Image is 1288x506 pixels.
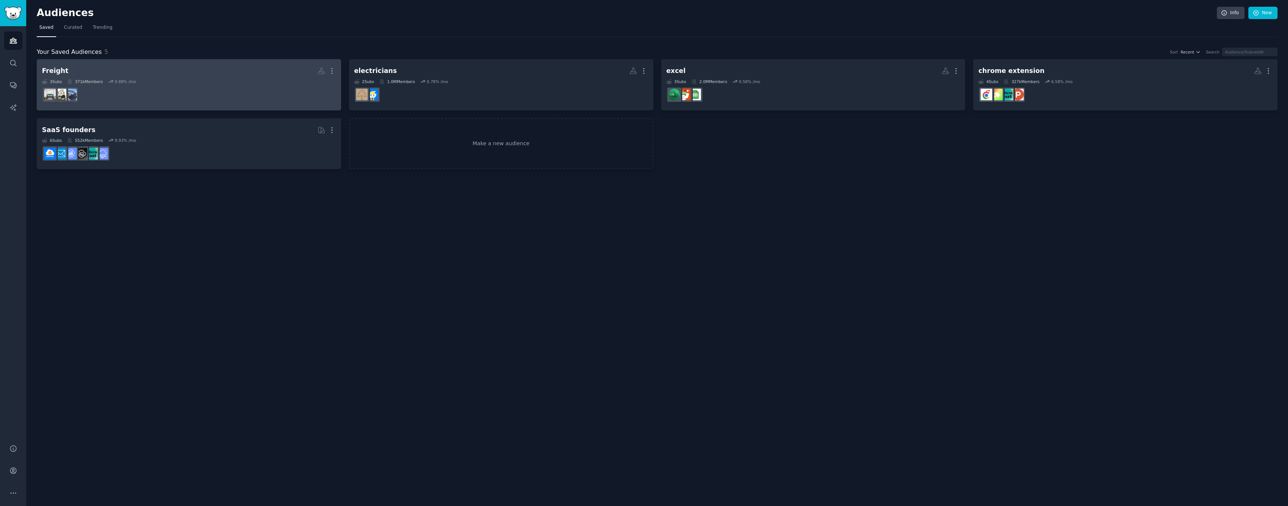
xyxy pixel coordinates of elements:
[349,59,653,110] a: electricians2Subs1.0MMembers0.78% /moConstructionelectricians
[4,7,22,20] img: GummySearch logo
[65,148,77,159] img: SaaSSales
[1217,7,1245,19] a: Info
[1170,49,1178,55] div: Sort
[90,22,115,37] a: Trending
[1181,49,1194,55] span: Recent
[1248,7,1278,19] a: New
[55,89,66,100] img: FreightBrokers
[39,24,54,31] span: Saved
[44,148,56,159] img: B2BSaaS
[1222,48,1278,56] input: Audience/Subreddit
[42,79,62,84] div: 3 Sub s
[692,79,727,84] div: 2.0M Members
[1051,79,1073,84] div: 6.58 % /mo
[739,79,760,84] div: 0.58 % /mo
[86,148,98,159] img: microsaas
[354,66,397,76] div: electricians
[666,79,686,84] div: 3 Sub s
[37,118,341,170] a: SaaS founders6Subs552kMembers9.93% /moSaaSmicrosaasNoCodeSaaSSaaSSalesSaaS_Email_MarketingB2BSaaS
[1002,89,1013,100] img: microsaas
[1012,89,1024,100] img: ProductHunters
[1003,79,1039,84] div: 327k Members
[349,118,653,170] a: Make a new audience
[354,79,374,84] div: 2 Sub s
[1206,49,1219,55] div: Search
[991,89,1003,100] img: chrome_extensions
[367,89,378,100] img: Construction
[981,89,992,100] img: chrome
[689,89,701,100] img: googlesheets
[427,79,448,84] div: 0.78 % /mo
[61,22,85,37] a: Curated
[97,148,108,159] img: SaaS
[37,22,56,37] a: Saved
[64,24,82,31] span: Curated
[1181,49,1201,55] button: Recent
[104,48,108,55] span: 5
[666,66,686,76] div: excel
[42,138,62,143] div: 6 Sub s
[37,7,1217,19] h2: Audiences
[668,89,680,100] img: excel
[661,59,966,110] a: excel3Subs2.0MMembers0.58% /mogooglesheetsAccountingexcel
[44,89,56,100] img: Truckers
[379,79,415,84] div: 1.0M Members
[93,24,112,31] span: Trending
[67,138,103,143] div: 552k Members
[55,148,66,159] img: SaaS_Email_Marketing
[115,138,136,143] div: 9.93 % /mo
[356,89,368,100] img: electricians
[37,48,102,57] span: Your Saved Audiences
[973,59,1278,110] a: chrome extension4Subs327kMembers6.58% /moProductHuntersmicrosaaschrome_extensionschrome
[37,59,341,110] a: Freight3Subs371kMembers0.88% /moHotShotTruckingFreightBrokersTruckers
[115,79,136,84] div: 0.88 % /mo
[76,148,87,159] img: NoCodeSaaS
[42,66,69,76] div: Freight
[65,89,77,100] img: HotShotTrucking
[42,125,95,135] div: SaaS founders
[978,66,1044,76] div: chrome extension
[67,79,103,84] div: 371k Members
[679,89,690,100] img: Accounting
[978,79,998,84] div: 4 Sub s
